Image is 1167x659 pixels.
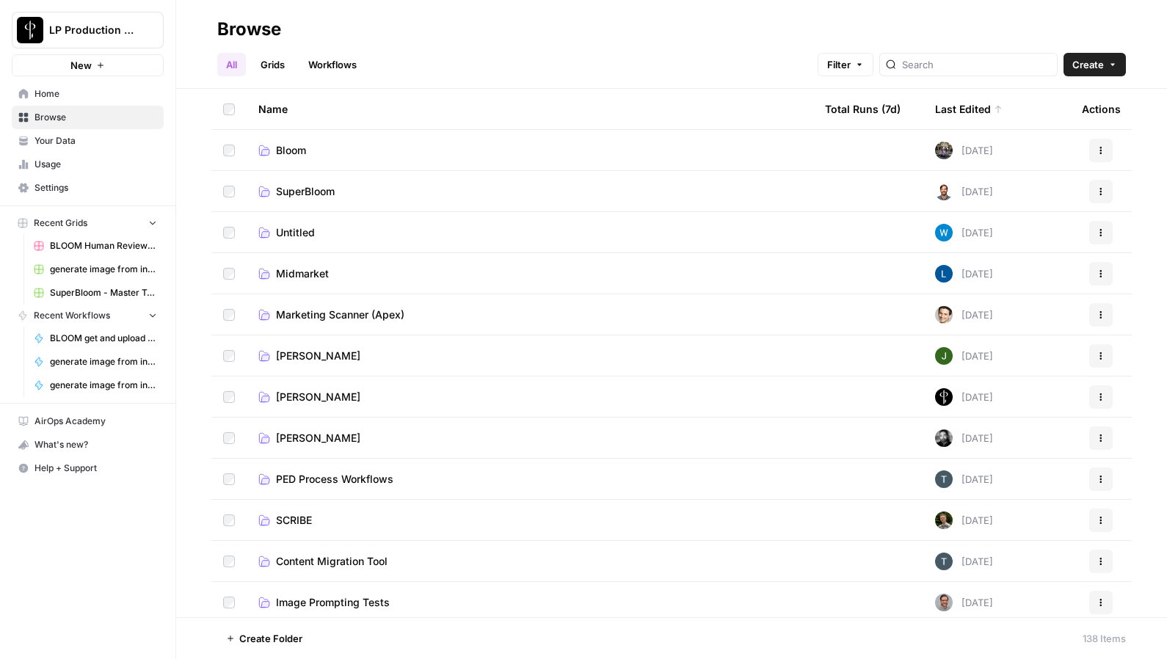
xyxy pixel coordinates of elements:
img: e6dqg6lbdbpjqp1a7mpgiwrn07v8 [935,224,953,241]
div: [DATE] [935,306,993,324]
span: [PERSON_NAME] [276,431,360,445]
a: Image Prompting Tests [258,595,801,610]
div: Actions [1082,89,1121,129]
button: Create [1064,53,1126,76]
span: BLOOM Human Review (ver2) [50,239,157,252]
span: generate image from input image (copyright tests) [50,379,157,392]
span: generate image from input image (copyright tests) duplicate Grid [50,263,157,276]
a: Browse [12,106,164,129]
span: Your Data [34,134,157,148]
div: [DATE] [935,470,993,488]
div: [DATE] [935,183,993,200]
span: New [70,58,92,73]
a: AirOps Academy [12,409,164,433]
button: Workspace: LP Production Workloads [12,12,164,48]
div: [DATE] [935,347,993,365]
button: New [12,54,164,76]
span: Browse [34,111,157,124]
span: AirOps Academy [34,415,157,428]
button: Help + Support [12,456,164,480]
a: [PERSON_NAME] [258,431,801,445]
a: Usage [12,153,164,176]
a: generate image from input image (copyright tests) duplicate Grid [27,258,164,281]
div: [DATE] [935,511,993,529]
span: Image Prompting Tests [276,595,390,610]
span: LP Production Workloads [49,23,138,37]
div: [DATE] [935,224,993,241]
img: fdbthlkohqvq3b2ybzi3drh0kqcb [935,183,953,200]
img: ytzwuzx6khwl459aly6hhom9lt3a [935,265,953,283]
a: generate image from input image (copyright tests) [27,374,164,397]
a: Marketing Scanner (Apex) [258,307,801,322]
span: Marketing Scanner (Apex) [276,307,404,322]
span: Create Folder [239,631,302,646]
a: BLOOM get and upload media [27,327,164,350]
span: [PERSON_NAME] [276,390,360,404]
button: Recent Grids [12,212,164,234]
span: Recent Workflows [34,309,110,322]
div: [DATE] [935,388,993,406]
a: Home [12,82,164,106]
span: Create [1072,57,1104,72]
a: SuperBloom - Master Topic List [27,281,164,305]
a: Content Migration Tool [258,554,801,569]
button: Recent Workflows [12,305,164,327]
img: LP Production Workloads Logo [17,17,43,43]
button: What's new? [12,433,164,456]
a: Workflows [299,53,366,76]
a: Your Data [12,129,164,153]
a: Bloom [258,143,801,158]
div: Browse [217,18,281,41]
span: generate image from input image (copyright tests) duplicate [50,355,157,368]
span: Usage [34,158,157,171]
div: Name [258,89,801,129]
a: BLOOM Human Review (ver2) [27,234,164,258]
div: Last Edited [935,89,1003,129]
span: Help + Support [34,462,157,475]
div: [DATE] [935,553,993,570]
span: SuperBloom - Master Topic List [50,286,157,299]
span: PED Process Workflows [276,472,393,487]
span: Midmarket [276,266,329,281]
a: [PERSON_NAME] [258,349,801,363]
a: [PERSON_NAME] [258,390,801,404]
span: Untitled [276,225,315,240]
a: SuperBloom [258,184,801,199]
div: [DATE] [935,429,993,447]
a: Midmarket [258,266,801,281]
a: generate image from input image (copyright tests) duplicate [27,350,164,374]
div: Total Runs (7d) [825,89,901,129]
span: Home [34,87,157,101]
div: [DATE] [935,594,993,611]
button: Create Folder [217,627,311,650]
a: Grids [252,53,294,76]
div: [DATE] [935,142,993,159]
a: PED Process Workflows [258,472,801,487]
img: wy7w4sbdaj7qdyha500izznct9l3 [935,388,953,406]
img: olqs3go1b4m73rizhvw5914cwa42 [935,347,953,365]
img: w50xlh1naze4627dnbfjqd4btcln [935,429,953,447]
img: ih2jixxbj7rylhb9xf8ex4kii2c8 [935,553,953,570]
span: [PERSON_NAME] [276,349,360,363]
span: SuperBloom [276,184,335,199]
span: Bloom [276,143,306,158]
img: ih2jixxbj7rylhb9xf8ex4kii2c8 [935,470,953,488]
span: Recent Grids [34,216,87,230]
img: j7temtklz6amjwtjn5shyeuwpeb0 [935,306,953,324]
span: BLOOM get and upload media [50,332,157,345]
img: 687sl25u46ey1xiwvt4n1x224os9 [935,594,953,611]
a: SCRIBE [258,513,801,528]
div: What's new? [12,434,163,456]
span: SCRIBE [276,513,312,528]
a: Settings [12,176,164,200]
a: All [217,53,246,76]
img: smah15upbl7bfn8oiyn8a726613u [935,142,953,159]
span: Content Migration Tool [276,554,388,569]
span: Settings [34,181,157,194]
div: [DATE] [935,265,993,283]
button: Filter [818,53,873,76]
img: 0l3uqmpcmxucjvy0rsqzbc15vx5l [935,511,953,529]
input: Search [902,57,1051,72]
div: 138 Items [1083,631,1126,646]
a: Untitled [258,225,801,240]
